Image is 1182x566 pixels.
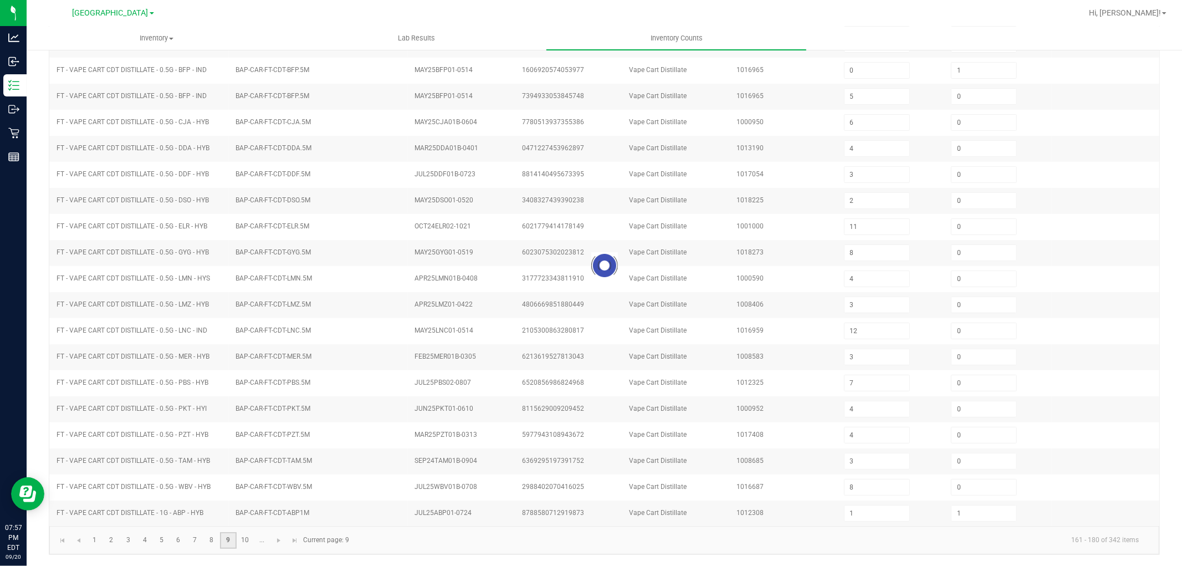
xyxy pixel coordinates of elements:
[5,553,22,561] p: 09/20
[103,532,119,549] a: Page 2
[8,104,19,115] inline-svg: Outbound
[8,151,19,162] inline-svg: Reports
[170,532,186,549] a: Page 6
[137,532,153,549] a: Page 4
[287,532,303,549] a: Go to the last page
[58,536,67,545] span: Go to the first page
[27,27,286,50] a: Inventory
[291,536,300,545] span: Go to the last page
[70,532,86,549] a: Go to the previous page
[383,33,450,43] span: Lab Results
[153,532,170,549] a: Page 5
[8,32,19,43] inline-svg: Analytics
[5,523,22,553] p: 07:57 PM EDT
[27,33,286,43] span: Inventory
[203,532,219,549] a: Page 8
[546,27,806,50] a: Inventory Counts
[286,27,546,50] a: Lab Results
[8,80,19,91] inline-svg: Inventory
[220,532,236,549] a: Page 9
[1089,8,1161,17] span: Hi, [PERSON_NAME]!
[8,128,19,139] inline-svg: Retail
[356,531,1148,549] kendo-pager-info: 161 - 180 of 342 items
[271,532,287,549] a: Go to the next page
[636,33,718,43] span: Inventory Counts
[54,532,70,549] a: Go to the first page
[254,532,270,549] a: Page 11
[73,8,149,18] span: [GEOGRAPHIC_DATA]
[237,532,253,549] a: Page 10
[187,532,203,549] a: Page 7
[86,532,103,549] a: Page 1
[49,526,1159,554] kendo-pager: Current page: 9
[11,477,44,511] iframe: Resource center
[274,536,283,545] span: Go to the next page
[8,56,19,67] inline-svg: Inbound
[74,536,83,545] span: Go to the previous page
[120,532,136,549] a: Page 3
